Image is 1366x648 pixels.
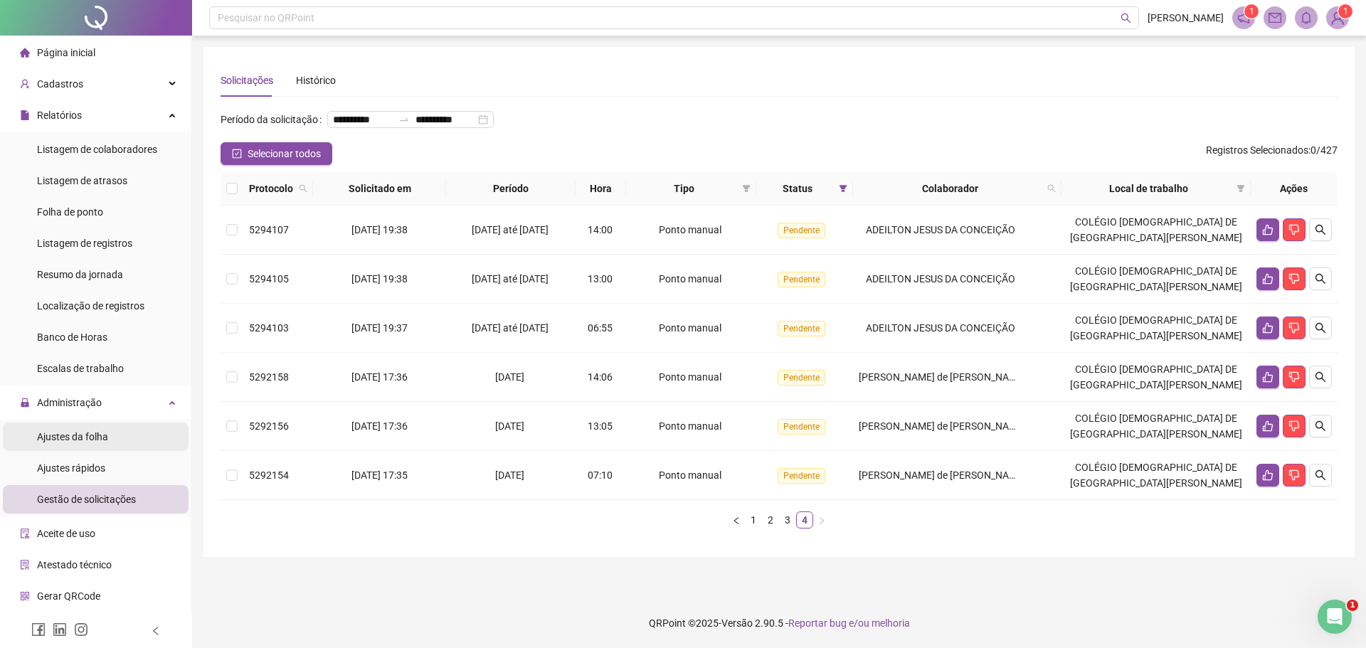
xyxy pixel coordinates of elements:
[866,322,1015,334] span: ADEILTON JESUS DA CONCEIÇÃO
[1300,11,1313,24] span: bell
[778,272,825,287] span: Pendente
[762,181,833,196] span: Status
[221,73,273,88] div: Solicitações
[398,114,410,125] span: to
[37,144,157,155] span: Listagem de colaboradores
[299,184,307,193] span: search
[1121,13,1131,23] span: search
[1047,184,1056,193] span: search
[1061,255,1251,304] td: COLÉGIO [DEMOGRAPHIC_DATA] DE [GEOGRAPHIC_DATA][PERSON_NAME]
[813,511,830,529] button: right
[249,181,293,196] span: Protocolo
[588,469,613,481] span: 07:10
[37,559,112,570] span: Atestado técnico
[20,398,30,408] span: lock
[472,273,549,285] span: [DATE] até [DATE]
[1262,224,1274,235] span: like
[817,516,826,525] span: right
[866,224,1015,235] span: ADEILTON JESUS DA CONCEIÇÃO
[221,108,327,131] label: Período da solicitação
[1262,420,1274,432] span: like
[37,431,108,442] span: Ajustes da folha
[1315,224,1326,235] span: search
[632,181,736,196] span: Tipo
[739,178,753,199] span: filter
[1288,322,1300,334] span: dislike
[249,371,289,383] span: 5292158
[249,224,289,235] span: 5294107
[1315,371,1326,383] span: search
[1256,181,1332,196] div: Ações
[53,622,67,637] span: linkedin
[659,420,721,432] span: Ponto manual
[1262,371,1274,383] span: like
[1338,4,1352,18] sup: Atualize o seu contato no menu Meus Dados
[1262,322,1274,334] span: like
[1288,469,1300,481] span: dislike
[859,181,1042,196] span: Colaborador
[778,321,825,336] span: Pendente
[588,420,613,432] span: 13:05
[1288,273,1300,285] span: dislike
[763,512,778,528] a: 2
[859,420,1026,432] span: [PERSON_NAME] de [PERSON_NAME]
[659,224,721,235] span: Ponto manual
[296,178,310,199] span: search
[1343,6,1348,16] span: 1
[37,47,95,58] span: Página inicial
[249,420,289,432] span: 5292156
[745,511,762,529] li: 1
[249,469,289,481] span: 5292154
[778,419,825,435] span: Pendente
[37,110,82,121] span: Relatórios
[1067,181,1231,196] span: Local de trabalho
[37,363,124,374] span: Escalas de trabalho
[37,238,132,249] span: Listagem de registros
[151,626,161,636] span: left
[249,273,289,285] span: 5294105
[1237,11,1250,24] span: notification
[1288,224,1300,235] span: dislike
[797,512,812,528] a: 4
[472,322,549,334] span: [DATE] até [DATE]
[839,184,847,193] span: filter
[20,79,30,89] span: user-add
[351,273,408,285] span: [DATE] 19:38
[778,370,825,386] span: Pendente
[192,598,1366,648] footer: QRPoint © 2025 - 2.90.5 -
[859,371,1026,383] span: [PERSON_NAME] de [PERSON_NAME]
[351,371,408,383] span: [DATE] 17:36
[1061,206,1251,255] td: COLÉGIO [DEMOGRAPHIC_DATA] DE [GEOGRAPHIC_DATA][PERSON_NAME]
[778,223,825,238] span: Pendente
[1061,304,1251,353] td: COLÉGIO [DEMOGRAPHIC_DATA] DE [GEOGRAPHIC_DATA][PERSON_NAME]
[1044,178,1059,199] span: search
[866,273,1015,285] span: ADEILTON JESUS DA CONCEIÇÃO
[495,371,524,383] span: [DATE]
[1234,178,1248,199] span: filter
[762,511,779,529] li: 2
[779,511,796,529] li: 3
[742,184,751,193] span: filter
[37,300,144,312] span: Localização de registros
[588,273,613,285] span: 13:00
[31,622,46,637] span: facebook
[728,511,745,529] li: Página anterior
[588,224,613,235] span: 14:00
[1244,4,1259,18] sup: 1
[1269,11,1281,24] span: mail
[1206,144,1308,156] span: Registros Selecionados
[37,397,102,408] span: Administração
[659,469,721,481] span: Ponto manual
[1061,353,1251,402] td: COLÉGIO [DEMOGRAPHIC_DATA] DE [GEOGRAPHIC_DATA][PERSON_NAME]
[37,462,105,474] span: Ajustes rápidos
[351,420,408,432] span: [DATE] 17:36
[495,469,524,481] span: [DATE]
[659,322,721,334] span: Ponto manual
[20,529,30,538] span: audit
[37,331,107,343] span: Banco de Horas
[37,206,103,218] span: Folha de ponto
[37,269,123,280] span: Resumo da jornada
[351,469,408,481] span: [DATE] 17:35
[778,468,825,484] span: Pendente
[37,590,100,602] span: Gerar QRCode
